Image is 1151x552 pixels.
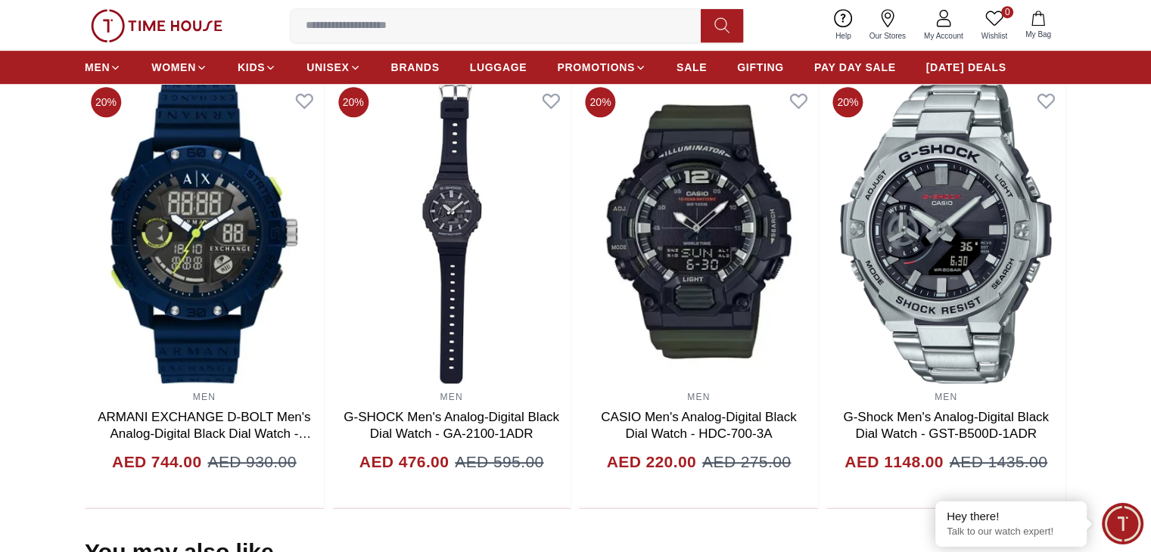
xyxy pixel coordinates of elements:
[737,54,784,81] a: GIFTING
[607,450,696,474] h4: AED 220.00
[207,450,296,474] span: AED 930.00
[702,450,791,474] span: AED 275.00
[238,54,276,81] a: KIDS
[332,81,571,383] img: G-SHOCK Men's Analog-Digital Black Dial Watch - GA-2100-1ADR
[586,87,616,117] span: 20%
[91,9,222,42] img: ...
[238,60,265,75] span: KIDS
[947,526,1075,538] p: Talk to our watch expert!
[193,392,216,402] a: MEN
[91,87,121,117] span: 20%
[677,60,707,75] span: SALE
[306,54,360,81] a: UNISEX
[926,60,1006,75] span: [DATE] DEALS
[359,450,449,474] h4: AED 476.00
[306,60,349,75] span: UNISEX
[814,54,896,81] a: PAY DAY SALE
[863,30,912,42] span: Our Stores
[843,410,1049,441] a: G-Shock Men's Analog-Digital Black Dial Watch - GST-B500D-1ADR
[1001,6,1013,18] span: 0
[737,60,784,75] span: GIFTING
[470,60,527,75] span: LUGGAGE
[1019,29,1057,40] span: My Bag
[601,410,796,441] a: CASIO Men's Analog-Digital Black Dial Watch - HDC-700-3A
[557,60,635,75] span: PROMOTIONS
[391,60,440,75] span: BRANDS
[950,450,1047,474] span: AED 1435.00
[151,60,196,75] span: WOMEN
[580,81,819,383] img: CASIO Men's Analog-Digital Black Dial Watch - HDC-700-3A
[826,81,1065,383] img: G-Shock Men's Analog-Digital Black Dial Watch - GST-B500D-1ADR
[826,6,860,45] a: Help
[687,392,710,402] a: MEN
[470,54,527,81] a: LUGGAGE
[98,410,311,457] a: ARMANI EXCHANGE D-BOLT Men's Analog-Digital Black Dial Watch - AX2962
[151,54,207,81] a: WOMEN
[829,30,857,42] span: Help
[440,392,462,402] a: MEN
[557,54,646,81] a: PROMOTIONS
[860,6,915,45] a: Our Stores
[947,509,1075,524] div: Hey there!
[455,450,543,474] span: AED 595.00
[935,392,957,402] a: MEN
[677,54,707,81] a: SALE
[85,54,121,81] a: MEN
[391,54,440,81] a: BRANDS
[85,60,110,75] span: MEN
[918,30,969,42] span: My Account
[845,450,943,474] h4: AED 1148.00
[972,6,1016,45] a: 0Wishlist
[1102,503,1143,544] div: Chat Widget
[112,450,201,474] h4: AED 744.00
[926,54,1006,81] a: [DATE] DEALS
[338,87,369,117] span: 20%
[344,410,559,441] a: G-SHOCK Men's Analog-Digital Black Dial Watch - GA-2100-1ADR
[1016,8,1060,43] button: My Bag
[975,30,1013,42] span: Wishlist
[832,87,863,117] span: 20%
[814,60,896,75] span: PAY DAY SALE
[85,81,324,383] img: ARMANI EXCHANGE D-BOLT Men's Analog-Digital Black Dial Watch - AX2962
